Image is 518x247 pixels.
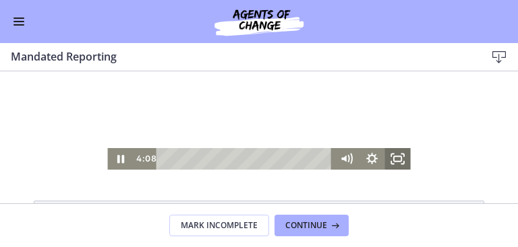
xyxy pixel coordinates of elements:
[11,48,464,65] h3: Mandated Reporting
[107,131,133,152] button: Pause
[11,13,27,30] button: Enable menu
[359,131,385,152] button: Show settings menu
[285,220,327,231] span: Continue
[178,5,340,38] img: Agents of Change
[385,131,411,152] button: Fullscreen
[181,220,258,231] span: Mark Incomplete
[166,131,327,152] div: Playbar
[275,215,349,236] button: Continue
[334,131,359,152] button: Mute
[169,215,269,236] button: Mark Incomplete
